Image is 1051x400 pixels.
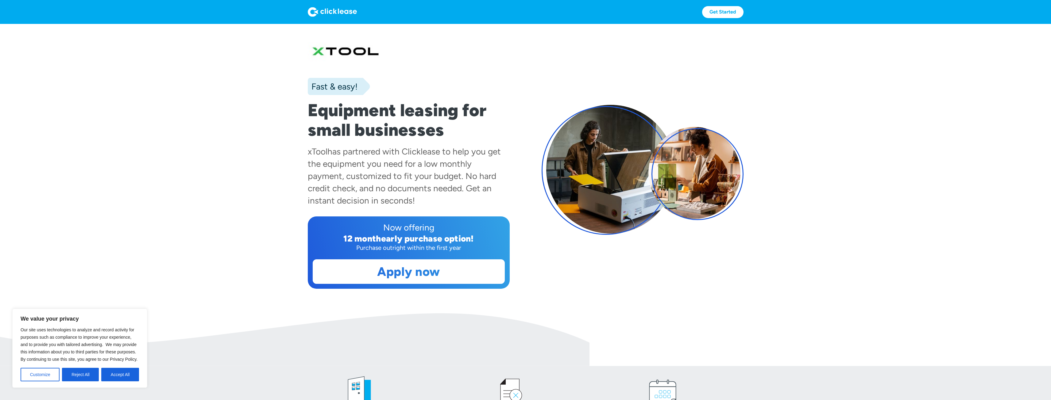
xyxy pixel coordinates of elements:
div: early purchase option! [381,233,474,244]
p: We value your privacy [21,315,139,322]
div: xTool [308,146,327,157]
div: has partnered with Clicklease to help you get the equipment you need for a low monthly payment, c... [308,146,501,206]
div: Fast & easy! [308,80,357,93]
h1: Equipment leasing for small businesses [308,101,510,140]
div: 12 month [343,233,381,244]
div: Purchase outright within the first year [313,243,505,252]
img: Logo [308,7,357,17]
a: Get Started [702,6,744,18]
div: Now offering [313,221,505,234]
button: Reject All [62,368,99,381]
button: Accept All [101,368,139,381]
span: Our site uses technologies to analyze and record activity for purposes such as compliance to impr... [21,327,137,362]
a: Apply now [313,260,504,284]
div: We value your privacy [12,309,147,388]
button: Customize [21,368,60,381]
